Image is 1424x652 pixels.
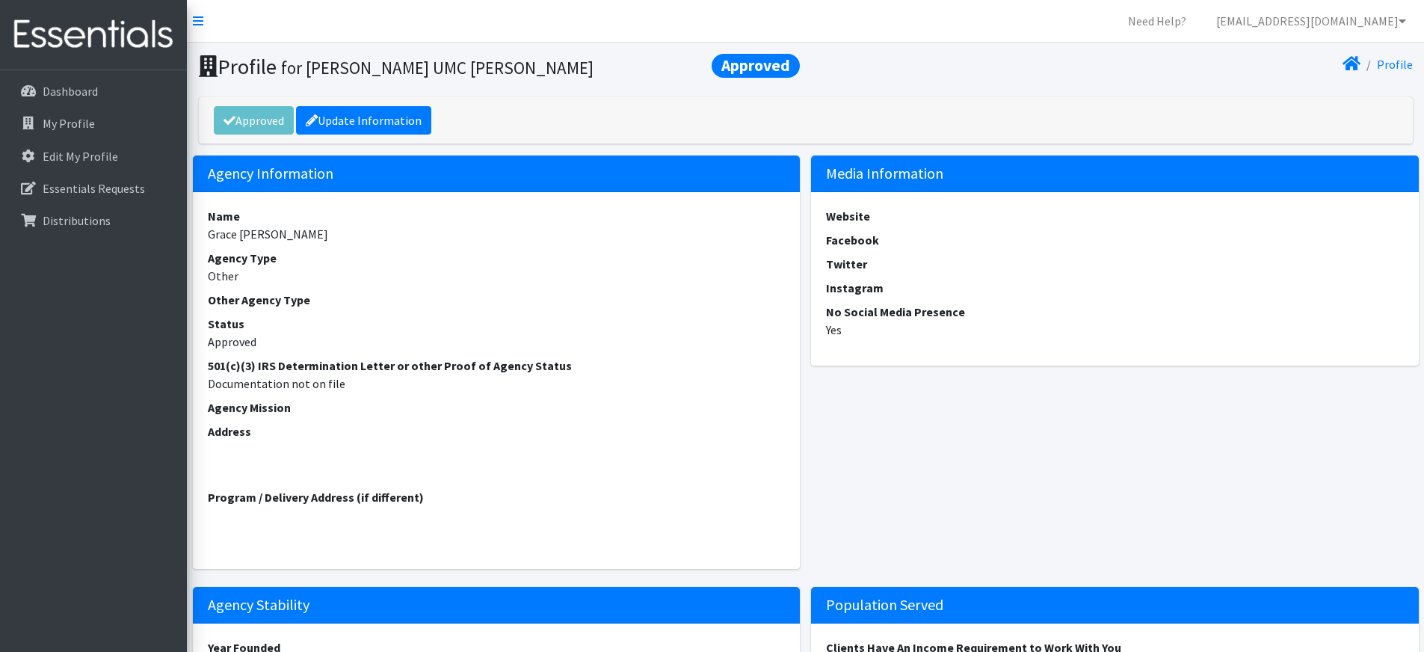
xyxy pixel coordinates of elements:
a: Need Help? [1116,6,1198,36]
h5: Population Served [811,587,1419,624]
img: HumanEssentials [6,10,181,60]
a: Distributions [6,206,181,236]
dt: Other Agency Type [208,291,786,309]
dt: Status [208,315,786,333]
h5: Media Information [811,156,1419,192]
h5: Agency Stability [193,587,801,624]
p: Dashboard [43,84,98,99]
p: My Profile [43,116,95,131]
a: Update Information [296,106,431,135]
dt: 501(c)(3) IRS Determination Letter or other Proof of Agency Status [208,357,786,375]
a: Essentials Requests [6,173,181,203]
strong: Address [208,424,251,439]
dt: Instagram [826,279,1404,297]
small: for [PERSON_NAME] UMC [PERSON_NAME] [281,57,594,79]
dt: Agency Type [208,249,786,267]
a: Dashboard [6,76,181,106]
p: Essentials Requests [43,181,145,196]
dt: No Social Media Presence [826,303,1404,321]
a: Edit My Profile [6,141,181,171]
strong: Program / Delivery Address (if different) [208,490,424,505]
p: Distributions [43,213,111,228]
span: Approved [712,54,800,78]
dt: Agency Mission [208,399,786,416]
dt: Name [208,207,786,225]
a: [EMAIL_ADDRESS][DOMAIN_NAME] [1204,6,1418,36]
a: My Profile [6,108,181,138]
a: Profile [1377,57,1413,72]
dt: Website [826,207,1404,225]
dt: Twitter [826,255,1404,273]
dd: Approved [208,333,786,351]
dt: Facebook [826,231,1404,249]
dd: Documentation not on file [208,375,786,393]
p: Edit My Profile [43,149,118,164]
dd: Other [208,267,786,285]
dd: Grace [PERSON_NAME] [208,225,786,243]
dd: Yes [826,321,1404,339]
h5: Agency Information [193,156,801,192]
h1: Profile [199,54,801,80]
